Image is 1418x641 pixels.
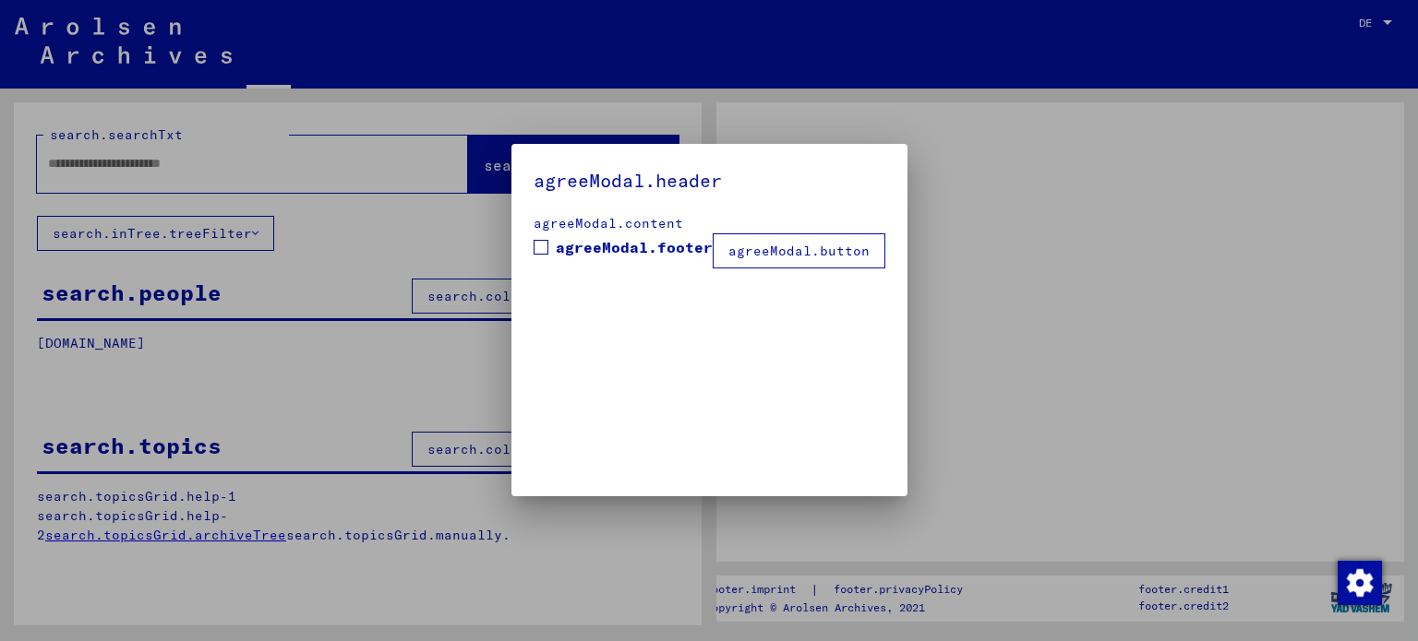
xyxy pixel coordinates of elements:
span: agreeModal.footer [556,236,713,258]
div: agreeModal.content [534,214,885,233]
img: Hozzájárulás módosítása [1338,561,1382,605]
h5: agreeModal.header [534,166,885,196]
button: agreeModal.button [713,233,885,268]
div: Hozzájárulás módosítása [1337,560,1381,604]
